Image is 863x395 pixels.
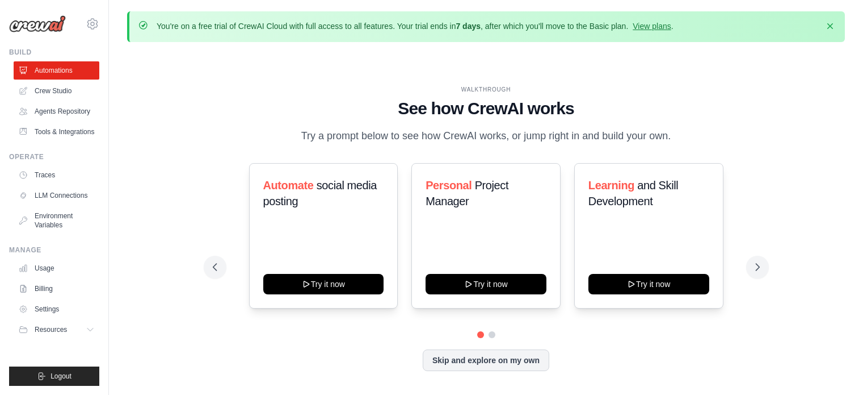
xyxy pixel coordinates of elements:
[9,367,99,386] button: Logout
[9,152,99,161] div: Operate
[426,179,508,207] span: Project Manager
[14,321,99,339] button: Resources
[588,179,634,192] span: Learning
[157,20,673,32] p: You're on a free trial of CrewAI Cloud with full access to all features. Your trial ends in , aft...
[14,259,99,277] a: Usage
[213,98,760,119] h1: See how CrewAI works
[423,350,549,371] button: Skip and explore on my own
[35,325,67,334] span: Resources
[426,179,472,192] span: Personal
[456,22,481,31] strong: 7 days
[296,128,677,144] p: Try a prompt below to see how CrewAI works, or jump right in and build your own.
[14,102,99,120] a: Agents Repository
[14,280,99,298] a: Billing
[426,274,546,294] button: Try it now
[14,300,99,318] a: Settings
[213,85,760,94] div: WALKTHROUGH
[9,15,66,32] img: Logo
[14,61,99,80] a: Automations
[263,179,314,192] span: Automate
[588,274,709,294] button: Try it now
[14,82,99,100] a: Crew Studio
[9,246,99,255] div: Manage
[263,274,384,294] button: Try it now
[588,179,678,207] span: and Skill Development
[14,186,99,205] a: LLM Connections
[14,207,99,234] a: Environment Variables
[9,48,99,57] div: Build
[14,123,99,141] a: Tools & Integrations
[263,179,377,207] span: social media posting
[14,166,99,184] a: Traces
[50,372,71,381] span: Logout
[633,22,671,31] a: View plans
